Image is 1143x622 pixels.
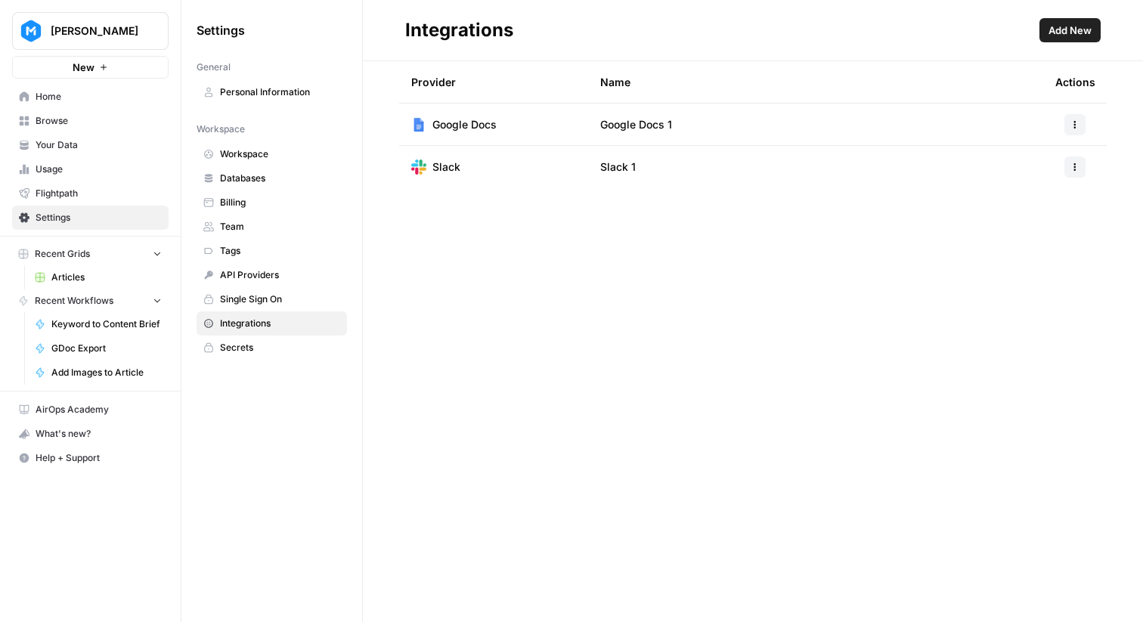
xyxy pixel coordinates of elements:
a: GDoc Export [28,336,169,361]
span: Google Docs 1 [600,117,672,132]
span: Billing [220,196,340,209]
a: AirOps Academy [12,398,169,422]
div: Name [600,61,1031,103]
a: Integrations [197,311,347,336]
a: Secrets [197,336,347,360]
span: Add New [1049,23,1092,38]
span: AirOps Academy [36,403,162,416]
span: Secrets [220,341,340,354]
div: Provider [411,61,456,103]
span: General [197,60,231,74]
a: Workspace [197,142,347,166]
span: Workspace [220,147,340,161]
span: API Providers [220,268,340,282]
span: Recent Grids [35,247,90,261]
button: What's new? [12,422,169,446]
button: Recent Workflows [12,289,169,312]
a: Add Images to Article [28,361,169,385]
a: Keyword to Content Brief [28,312,169,336]
span: Flightpath [36,187,162,200]
span: Home [36,90,162,104]
span: Slack [432,159,460,175]
img: Slack [411,159,426,175]
a: Your Data [12,133,169,157]
button: Recent Grids [12,243,169,265]
a: Settings [12,206,169,230]
span: Recent Workflows [35,294,113,308]
span: Google Docs [432,117,497,132]
div: Integrations [405,18,513,42]
button: Add New [1039,18,1101,42]
img: Meister Logo [17,17,45,45]
div: Actions [1055,61,1095,103]
span: Keyword to Content Brief [51,317,162,331]
span: Your Data [36,138,162,152]
span: Slack 1 [600,159,636,175]
a: Personal Information [197,80,347,104]
a: Flightpath [12,181,169,206]
a: Articles [28,265,169,289]
a: Databases [197,166,347,190]
button: New [12,56,169,79]
span: GDoc Export [51,342,162,355]
a: Single Sign On [197,287,347,311]
span: Add Images to Article [51,366,162,379]
span: [PERSON_NAME] [51,23,142,39]
span: Team [220,220,340,234]
a: Tags [197,239,347,263]
span: Usage [36,162,162,176]
a: Browse [12,109,169,133]
span: Settings [197,21,245,39]
button: Help + Support [12,446,169,470]
span: Databases [220,172,340,185]
span: Help + Support [36,451,162,465]
button: Workspace: Meister [12,12,169,50]
a: API Providers [197,263,347,287]
span: Tags [220,244,340,258]
a: Usage [12,157,169,181]
a: Team [197,215,347,239]
a: Billing [197,190,347,215]
img: Google Docs [411,117,426,132]
span: Browse [36,114,162,128]
span: Personal Information [220,85,340,99]
span: Workspace [197,122,245,136]
span: New [73,60,94,75]
a: Home [12,85,169,109]
span: Integrations [220,317,340,330]
span: Articles [51,271,162,284]
span: Single Sign On [220,292,340,306]
span: Settings [36,211,162,224]
div: What's new? [13,422,168,445]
